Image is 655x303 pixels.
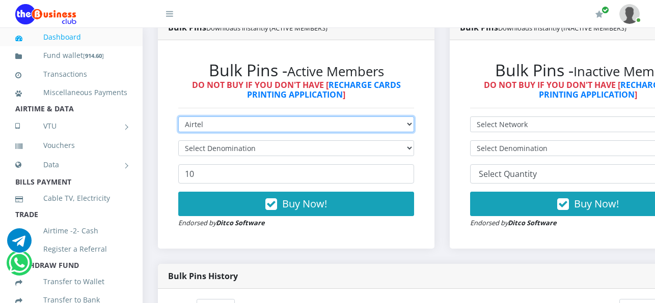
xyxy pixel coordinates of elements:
strong: Ditco Software [508,218,557,227]
button: Buy Now! [178,192,414,216]
a: Miscellaneous Payments [15,81,127,104]
img: Logo [15,4,76,24]
a: Transactions [15,63,127,86]
strong: Bulk Pins History [168,270,238,282]
a: Chat for support [7,236,32,253]
a: Register a Referral [15,237,127,261]
b: 914.60 [85,52,102,59]
h2: Bulk Pins - [178,60,414,80]
small: Endorsed by [470,218,557,227]
a: Fund wallet[914.60] [15,44,127,68]
a: Vouchers [15,134,127,157]
small: Active Members [287,63,384,80]
a: Dashboard [15,25,127,49]
i: Renew/Upgrade Subscription [595,10,603,18]
a: VTU [15,113,127,139]
a: Chat for support [9,258,30,275]
strong: DO NOT BUY IF YOU DON'T HAVE [ ] [192,79,401,100]
span: Buy Now! [574,197,619,210]
a: RECHARGE CARDS PRINTING APPLICATION [247,79,401,100]
img: User [619,4,640,24]
small: Endorsed by [178,218,265,227]
strong: Ditco Software [216,218,265,227]
a: Cable TV, Electricity [15,187,127,210]
a: Transfer to Wallet [15,270,127,293]
a: Data [15,152,127,177]
span: Buy Now! [282,197,327,210]
small: [ ] [83,52,104,59]
span: Renew/Upgrade Subscription [602,6,609,14]
input: Enter Quantity [178,164,414,184]
a: Airtime -2- Cash [15,219,127,243]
